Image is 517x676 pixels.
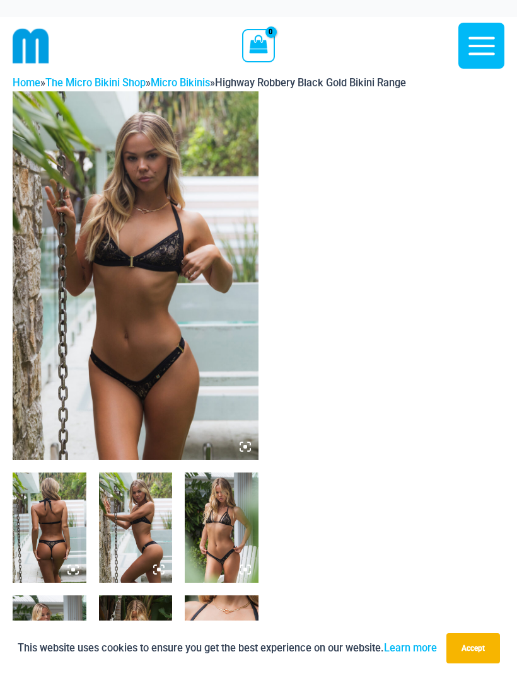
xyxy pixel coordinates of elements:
[99,473,173,583] img: Highway Robbery Black Gold 359 Clip Top 439 Clip Bottom
[13,77,406,89] span: » » »
[13,28,49,64] img: cropped mm emblem
[242,29,274,62] a: View Shopping Cart, empty
[185,473,258,583] img: Highway Robbery Black Gold 305 Tri Top 439 Clip Bottom
[446,633,500,663] button: Accept
[215,77,406,89] span: Highway Robbery Black Gold Bikini Range
[45,77,146,89] a: The Micro Bikini Shop
[13,473,86,583] img: Highway Robbery Black Gold 359 Clip Top 439 Clip Bottom
[13,91,258,460] img: Highway Robbery Black Gold 359 Clip Top 439 Clip Bottom
[384,642,437,654] a: Learn more
[151,77,210,89] a: Micro Bikinis
[13,77,40,89] a: Home
[18,639,437,656] p: This website uses cookies to ensure you get the best experience on our website.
